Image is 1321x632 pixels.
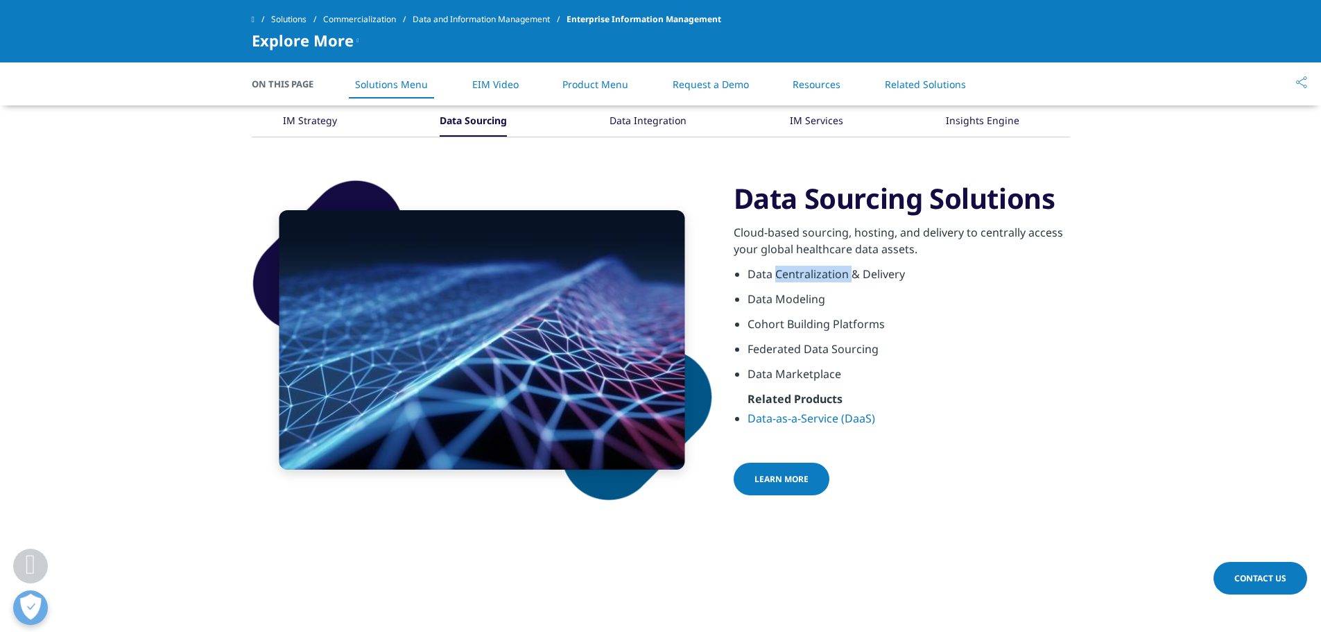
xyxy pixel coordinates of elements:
button: Abrir preferencias [13,590,48,625]
a: Data-as-a-Service (DaaS) [748,411,875,426]
li: Data Modeling [748,291,1070,316]
div: Insights Engine [946,107,1019,137]
span: Learn More [754,473,809,485]
a: Product Menu [562,78,628,91]
a: Resources [793,78,840,91]
img: shape-1.png [252,179,713,501]
p: Cloud-based sourcing, hosting, and delivery to centrally access your global healthcare data assets. [734,224,1070,266]
strong: Related Products [748,391,843,407]
a: Solutions [271,7,323,32]
a: EIM Video [472,78,519,91]
a: Data and Information Management [413,7,567,32]
span: Enterprise Information Management [567,7,721,32]
li: Federated Data Sourcing [748,341,1070,366]
span: Contact Us [1234,572,1286,584]
li: Data Centralization & Delivery [748,266,1070,291]
span: On This Page [252,77,328,91]
a: Related Solutions [885,78,966,91]
li: Data Marketplace [748,366,1070,391]
a: Commercialization [323,7,413,32]
div: Data Sourcing [440,107,507,137]
span: Explore More [252,32,354,49]
h3: Data Sourcing Solutions [734,181,1070,216]
div: Data Integration [610,107,687,137]
div: IM Services [790,107,843,137]
a: Solutions Menu [355,78,428,91]
li: Cohort Building Platforms [748,316,1070,341]
a: Contact Us [1214,562,1307,595]
div: IM Strategy [283,107,337,137]
a: Request a Demo [673,78,749,91]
